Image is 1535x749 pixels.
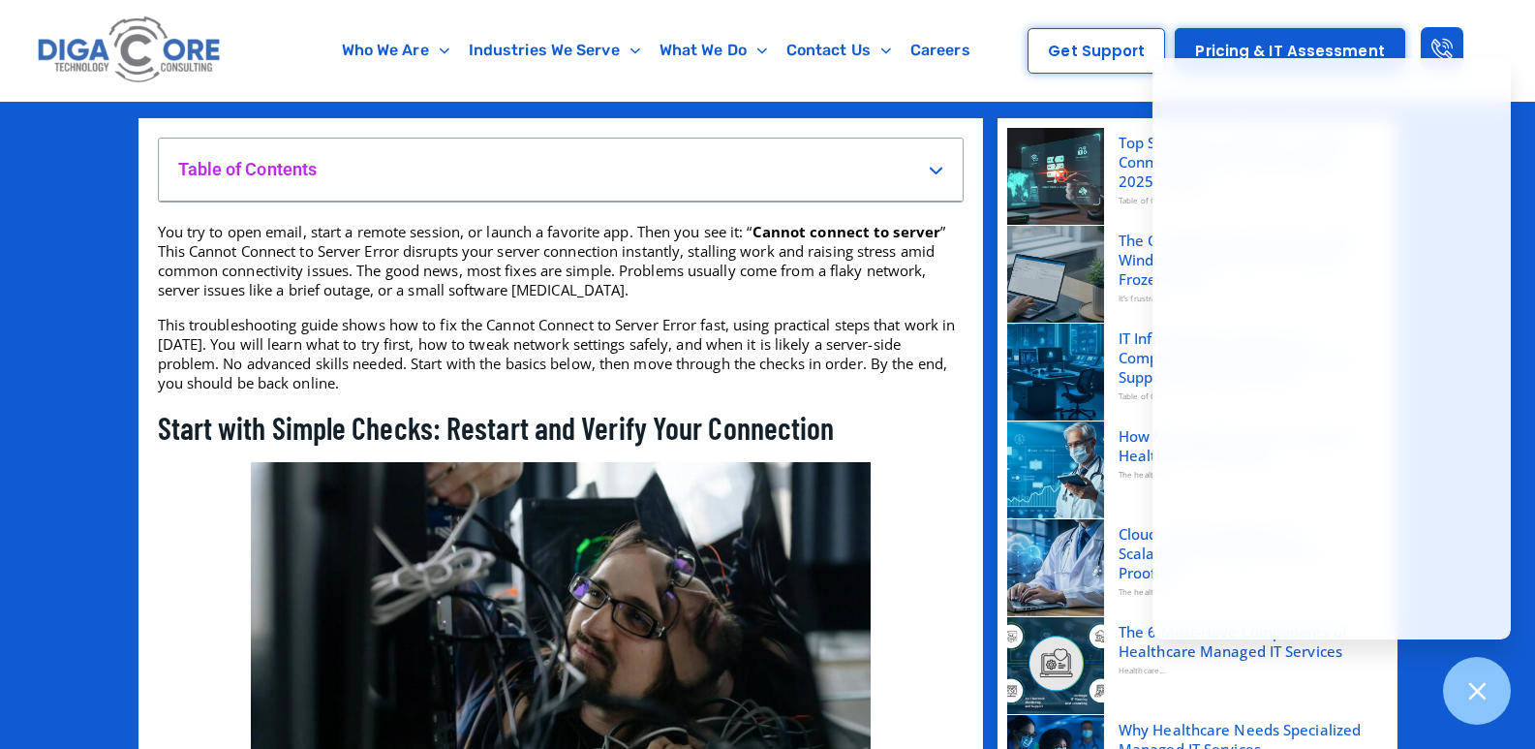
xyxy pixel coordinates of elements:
[1007,519,1104,616] img: Cloud + AI in healthcare IT
[1007,324,1104,421] img: IT Infrastructure Services
[1195,44,1384,58] span: Pricing & IT Assessment
[332,28,459,73] a: Who We Are
[1119,231,1373,289] a: The Complete Guide to Force Quit Windows: Easy Fixes for Closing Frozen Apps
[1119,661,1373,680] div: Healthcare...
[1175,28,1404,74] a: Pricing & IT Assessment
[1119,426,1373,465] a: How Managed IT Services Support Healthcare Scalability
[158,408,964,449] h2: Start with Simple Checks: Restart and Verify Your Connection
[650,28,777,73] a: What We Do
[1007,617,1104,714] img: 6 Key Components of Healthcare Managed IT Services
[459,28,650,73] a: Industries We Serve
[1152,58,1511,640] iframe: Chatgenie Messenger
[1028,28,1165,74] a: Get Support
[1007,226,1104,323] img: Force Quit Apps on Windows
[1119,328,1373,387] a: IT Infrastructure Services: A Complete Guide to Solutions and Support for Your Business
[1007,421,1104,518] img: How Managed IT Services Support Healthcare Scalability
[1119,133,1373,191] a: Top Solutions to Resolve “Cannot Connect to Server” Error (Quick 2025 Guide)
[1119,622,1373,661] a: The 6 Must-Have Components of Healthcare Managed IT Services
[178,158,929,180] h4: Table of Contents
[158,315,956,392] span: This troubleshooting guide shows how to fix the Cannot Connect to Server Error fast, using practi...
[307,28,1005,73] nav: Menu
[1119,524,1373,582] a: Cloud + AI in Healthcare IT: Scalability, Security & Future-Proofing
[929,163,943,177] div: Open table of contents
[33,10,227,91] img: Digacore logo 1
[1007,128,1104,225] img: Cannot Connect to Server Error
[752,222,940,241] strong: Cannot connect to server
[901,28,980,73] a: Careers
[1119,465,1373,484] div: The healthcare...
[1119,387,1373,406] div: Table of Contents Every...
[1119,582,1373,602] div: The healthcare...
[1119,191,1373,210] div: Table of Contents You...
[1119,289,1373,308] div: It’s frustrating...
[1048,44,1145,58] span: Get Support
[777,28,901,73] a: Contact Us
[158,222,946,299] span: You try to open email, start a remote session, or launch a favorite app. Then you see it: “ ” Thi...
